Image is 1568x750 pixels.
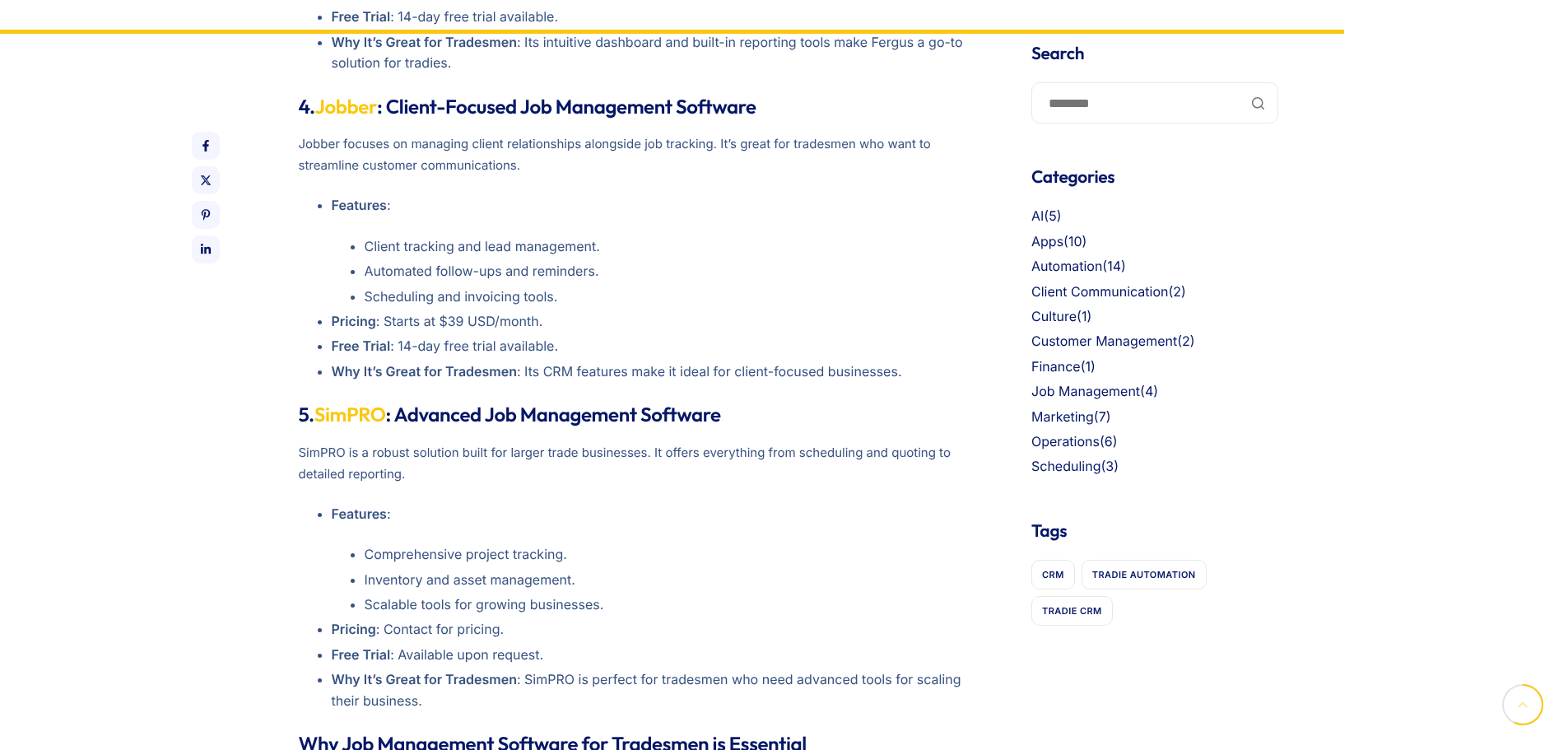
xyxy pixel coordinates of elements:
[332,645,982,666] p: : Available upon request.
[365,286,982,308] li: Scheduling and invoicing tools.
[332,195,982,217] p: :
[315,95,377,119] a: Jobber
[1031,231,1278,253] li: (10)
[299,133,982,177] p: Jobber focuses on managing client relationships alongside job tracking. It’s great for tradesmen ...
[1031,519,1278,543] h4: Tags
[332,646,391,663] strong: Free Trial
[332,336,982,357] p: : 14-day free trial available.
[299,403,721,427] strong: 5. : Advanced Job Management Software
[1081,560,1206,589] a: Tradie Automation (1 item)
[1031,383,1140,399] a: Job Management
[332,34,517,50] strong: Why It’s Great for Tradesmen
[365,236,982,258] li: Client tracking and lead management.
[332,361,982,383] p: : Its CRM features make it ideal for client-focused businesses.
[1031,283,1169,300] a: Client Communication
[332,504,982,525] p: :
[192,132,220,160] a: Share on Facebook
[365,261,982,282] li: Automated follow-ups and reminders.
[314,403,386,427] a: SimPRO
[332,505,387,522] strong: Features
[332,7,982,28] p: : 14-day free trial available.
[332,363,517,380] strong: Why It’s Great for Tradesmen
[332,619,982,641] p: : Contact for pricing.
[1031,407,1278,428] li: (7)
[1031,433,1100,450] a: Operations
[192,201,220,229] a: Share on Pinterest
[1031,381,1278,403] li: (4)
[1031,233,1063,249] a: Apps
[1031,356,1278,378] li: (1)
[332,8,391,25] strong: Free Trial
[1031,553,1278,626] nav: Tags
[1031,282,1278,303] li: (2)
[1031,256,1278,277] li: (14)
[192,235,220,263] a: Share on LinkedIn
[1031,41,1278,66] h4: Search
[1031,408,1094,425] a: Marketing
[299,442,982,486] p: SimPRO is a robust solution built for larger trade businesses. It offers everything from scheduli...
[332,32,982,74] p: : Its intuitive dashboard and built-in reporting tools make Fergus a go-to solution for tradies.
[332,669,982,711] p: : SimPRO is perfect for tradesmen who need advanced tools for scaling their business.
[365,570,982,591] li: Inventory and asset management.
[1031,308,1077,324] a: Culture
[1031,206,1278,477] nav: Categories
[365,594,982,616] li: Scalable tools for growing businesses.
[332,197,387,213] strong: Features
[1031,206,1278,227] li: (5)
[1031,431,1278,453] li: (6)
[1031,456,1278,477] li: (3)
[1031,333,1177,349] a: Customer Management
[1031,165,1278,189] h4: Categories
[1031,306,1278,328] li: (1)
[1031,258,1102,274] a: Automation
[299,95,756,119] strong: 4. : Client-Focused Job Management Software
[1031,331,1278,352] li: (2)
[332,338,391,354] strong: Free Trial
[1031,596,1113,626] a: Tradie CRM (1 item)
[1031,458,1100,474] a: Scheduling
[1031,207,1044,224] a: AI
[1031,358,1081,375] a: Finance
[365,544,982,566] li: Comprehensive project tracking.
[332,671,517,687] strong: Why It’s Great for Tradesmen
[332,313,376,329] strong: Pricing
[332,311,982,333] p: : Starts at $39 USD/month.
[332,621,376,637] strong: Pricing
[1031,560,1075,589] a: CRM (1 item)
[192,166,220,194] a: Share on X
